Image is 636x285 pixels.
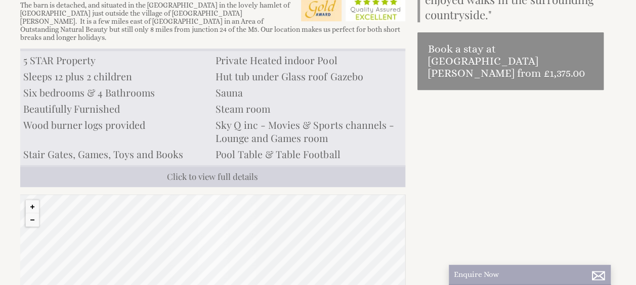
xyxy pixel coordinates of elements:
li: Pool Table & Table Football [213,146,405,162]
button: Zoom out [26,213,39,226]
button: Zoom in [26,200,39,213]
a: Click to view full details [20,165,405,187]
li: Beautifully Furnished [20,101,213,117]
li: Hut tub under Glass roof Gazebo [213,68,405,84]
li: Steam room [213,101,405,117]
li: Sky Q inc - Movies & Sports channels - Lounge and Games room [213,117,405,146]
li: Stair Gates, Games, Toys and Books [20,146,213,162]
a: Book a stay at [GEOGRAPHIC_DATA][PERSON_NAME] from £1,375.00 [417,32,604,90]
li: Private Heated indoor Pool [213,52,405,68]
li: Sauna [213,84,405,101]
li: Six bedrooms & 4 Bathrooms [20,84,213,101]
li: Sleeps 12 plus 2 children [20,68,213,84]
li: Wood burner logs provided [20,117,213,133]
p: Enquire Now [454,270,606,279]
li: 5 STAR Property [20,52,213,68]
p: The barn is detached, and situated in the [GEOGRAPHIC_DATA] in the lovely hamlet of [GEOGRAPHIC_D... [20,1,405,41]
